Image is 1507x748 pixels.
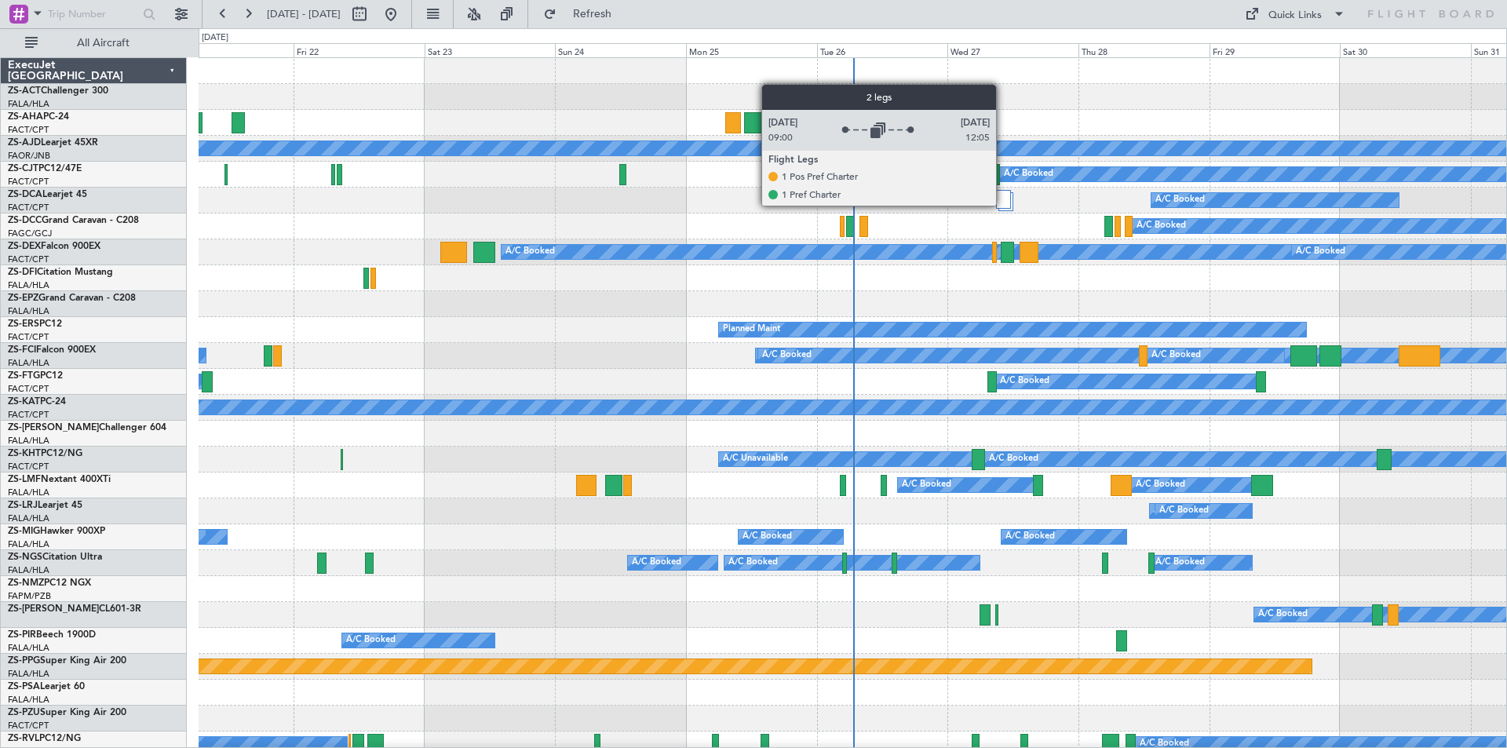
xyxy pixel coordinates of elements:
[8,409,49,421] a: FACT/CPT
[8,228,52,239] a: FAGC/GCJ
[1159,499,1209,523] div: A/C Booked
[8,138,98,148] a: ZS-AJDLearjet 45XR
[8,720,49,732] a: FACT/CPT
[8,694,49,706] a: FALA/HLA
[1137,214,1186,238] div: A/C Booked
[8,734,81,743] a: ZS-RVLPC12/NG
[8,423,99,432] span: ZS-[PERSON_NAME]
[8,656,40,666] span: ZS-PPG
[632,551,681,575] div: A/C Booked
[346,629,396,652] div: A/C Booked
[8,642,49,654] a: FALA/HLA
[1155,551,1205,575] div: A/C Booked
[8,331,49,343] a: FACT/CPT
[8,449,41,458] span: ZS-KHT
[8,164,82,173] a: ZS-CJTPC12/47E
[1000,370,1049,393] div: A/C Booked
[8,319,62,329] a: ZS-ERSPC12
[1268,8,1322,24] div: Quick Links
[555,43,686,57] div: Sun 24
[8,708,40,717] span: ZS-PZU
[8,513,49,524] a: FALA/HLA
[8,475,41,484] span: ZS-LMF
[8,98,49,110] a: FALA/HLA
[762,344,812,367] div: A/C Booked
[48,2,138,26] input: Trip Number
[202,31,228,45] div: [DATE]
[8,604,99,614] span: ZS-[PERSON_NAME]
[8,487,49,498] a: FALA/HLA
[8,423,166,432] a: ZS-[PERSON_NAME]Challenger 604
[902,473,951,497] div: A/C Booked
[728,551,778,575] div: A/C Booked
[8,112,43,122] span: ZS-AHA
[8,630,96,640] a: ZS-PIRBeech 1900D
[8,668,49,680] a: FALA/HLA
[1004,162,1053,186] div: A/C Booked
[8,190,87,199] a: ZS-DCALearjet 45
[8,242,41,251] span: ZS-DEX
[8,538,49,550] a: FALA/HLA
[989,447,1038,471] div: A/C Booked
[1155,188,1205,212] div: A/C Booked
[743,525,792,549] div: A/C Booked
[723,318,780,341] div: Planned Maint
[8,242,100,251] a: ZS-DEXFalcon 900EX
[8,150,50,162] a: FAOR/JNB
[8,553,102,562] a: ZS-NGSCitation Ultra
[1340,43,1471,57] div: Sat 30
[1078,43,1210,57] div: Thu 28
[8,319,39,329] span: ZS-ERS
[294,43,425,57] div: Fri 22
[267,7,341,21] span: [DATE] - [DATE]
[8,371,40,381] span: ZS-FTG
[8,734,39,743] span: ZS-RVL
[8,268,37,277] span: ZS-DFI
[8,305,49,317] a: FALA/HLA
[8,590,51,602] a: FAPM/PZB
[560,9,626,20] span: Refresh
[425,43,556,57] div: Sat 23
[8,112,69,122] a: ZS-AHAPC-24
[8,604,141,614] a: ZS-[PERSON_NAME]CL601-3R
[8,501,38,510] span: ZS-LRJ
[505,240,555,264] div: A/C Booked
[8,527,105,536] a: ZS-MIGHawker 900XP
[8,176,49,188] a: FACT/CPT
[1296,240,1345,264] div: A/C Booked
[1237,2,1353,27] button: Quick Links
[8,345,96,355] a: ZS-FCIFalcon 900EX
[8,383,49,395] a: FACT/CPT
[8,124,49,136] a: FACT/CPT
[8,501,82,510] a: ZS-LRJLearjet 45
[8,449,82,458] a: ZS-KHTPC12/NG
[1151,344,1201,367] div: A/C Booked
[8,190,42,199] span: ZS-DCA
[723,447,788,471] div: A/C Unavailable
[8,86,41,96] span: ZS-ACT
[8,86,108,96] a: ZS-ACTChallenger 300
[817,43,948,57] div: Tue 26
[8,578,44,588] span: ZS-NMZ
[8,294,136,303] a: ZS-EPZGrand Caravan - C208
[8,216,42,225] span: ZS-DCC
[41,38,166,49] span: All Aircraft
[8,435,49,447] a: FALA/HLA
[8,527,40,536] span: ZS-MIG
[8,630,36,640] span: ZS-PIR
[686,43,817,57] div: Mon 25
[947,43,1078,57] div: Wed 27
[8,138,41,148] span: ZS-AJD
[8,578,91,588] a: ZS-NMZPC12 NGX
[8,564,49,576] a: FALA/HLA
[162,43,294,57] div: Thu 21
[1005,525,1055,549] div: A/C Booked
[8,268,113,277] a: ZS-DFICitation Mustang
[8,397,40,407] span: ZS-KAT
[8,216,139,225] a: ZS-DCCGrand Caravan - C208
[8,371,63,381] a: ZS-FTGPC12
[8,397,66,407] a: ZS-KATPC-24
[8,682,40,691] span: ZS-PSA
[8,345,36,355] span: ZS-FCI
[1258,603,1308,626] div: A/C Booked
